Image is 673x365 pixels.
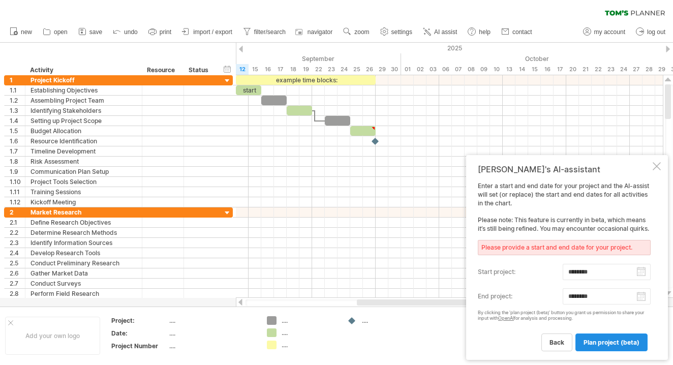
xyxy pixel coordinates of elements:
div: Friday, 26 September 2025 [363,64,376,75]
div: 1.12 [10,197,25,207]
div: 2.5 [10,258,25,268]
div: Budget Allocation [30,126,137,136]
span: settings [391,28,412,36]
div: Friday, 17 October 2025 [554,64,566,75]
div: Monday, 15 September 2025 [249,64,261,75]
div: Wednesday, 8 October 2025 [465,64,477,75]
div: Monday, 27 October 2025 [630,64,643,75]
div: Resource [147,65,178,75]
a: undo [110,25,141,39]
label: end project: [478,288,563,305]
div: Enter a start and end date for your project and the AI-assist will set (or replace) the start and... [478,182,651,351]
div: 1.1 [10,85,25,95]
div: September 2025 [121,53,401,64]
div: Wednesday, 29 October 2025 [655,64,668,75]
div: Training Sessions [30,187,137,197]
div: Kickoff Meeting [30,197,137,207]
div: Setting up Project Scope [30,116,137,126]
span: navigator [308,28,332,36]
div: 1.3 [10,106,25,115]
span: import / export [193,28,232,36]
div: Tuesday, 28 October 2025 [643,64,655,75]
div: Identifying Stakeholders [30,106,137,115]
a: my account [580,25,628,39]
div: 1 [10,75,25,85]
div: Determine Research Methods [30,228,137,237]
div: Tuesday, 21 October 2025 [579,64,592,75]
div: Market Research [30,207,137,217]
div: Friday, 3 October 2025 [426,64,439,75]
div: 1.8 [10,157,25,166]
span: new [21,28,32,36]
div: Gather Market Data [30,268,137,278]
div: 2.3 [10,238,25,248]
div: Timeline Development [30,146,137,156]
div: Conduct Preliminary Research [30,258,137,268]
div: Monday, 13 October 2025 [503,64,515,75]
div: 1.11 [10,187,25,197]
span: contact [512,28,532,36]
div: Develop Research Tools [30,248,137,258]
span: log out [647,28,665,36]
a: zoom [341,25,372,39]
div: Monday, 22 September 2025 [312,64,325,75]
div: 2.6 [10,268,25,278]
span: back [549,339,564,346]
a: back [541,333,572,351]
div: 1.7 [10,146,25,156]
a: save [76,25,105,39]
div: Monday, 29 September 2025 [376,64,388,75]
div: Thursday, 2 October 2025 [414,64,426,75]
span: print [160,28,171,36]
div: Date: [111,329,167,338]
div: Communication Plan Setup [30,167,137,176]
div: Status [189,65,211,75]
div: start [236,85,261,95]
div: Risk Assessment [30,157,137,166]
div: Friday, 24 October 2025 [617,64,630,75]
div: Thursday, 16 October 2025 [541,64,554,75]
div: Tuesday, 14 October 2025 [515,64,528,75]
div: Monday, 6 October 2025 [439,64,452,75]
div: Project Kickoff [30,75,137,85]
div: 2 [10,207,25,217]
div: 1.9 [10,167,25,176]
div: Resource Identification [30,136,137,146]
div: Project Number [111,342,167,350]
div: 2.7 [10,279,25,288]
a: navigator [294,25,335,39]
div: 2.1 [10,218,25,227]
label: start project: [478,264,563,280]
div: Thursday, 23 October 2025 [604,64,617,75]
div: Tuesday, 30 September 2025 [388,64,401,75]
div: Identify Information Sources [30,238,137,248]
div: 1.2 [10,96,25,105]
div: Monday, 20 October 2025 [566,64,579,75]
div: Conduct Surveys [30,279,137,288]
div: Tuesday, 23 September 2025 [325,64,338,75]
div: 1.5 [10,126,25,136]
div: .... [169,342,255,350]
a: help [465,25,494,39]
div: By clicking the 'plan project (beta)' button you grant us permission to share your input with for... [478,310,651,321]
div: .... [282,328,337,337]
a: new [7,25,35,39]
div: 2.8 [10,289,25,298]
span: save [89,28,102,36]
div: Tuesday, 16 September 2025 [261,64,274,75]
span: zoom [354,28,369,36]
div: Add your own logo [5,317,100,355]
div: Friday, 10 October 2025 [490,64,503,75]
div: Wednesday, 17 September 2025 [274,64,287,75]
div: Thursday, 25 September 2025 [350,64,363,75]
div: Wednesday, 22 October 2025 [592,64,604,75]
a: open [40,25,71,39]
span: plan project (beta) [584,339,639,346]
div: .... [169,316,255,325]
a: settings [378,25,415,39]
div: Project Tools Selection [30,177,137,187]
div: Establishing Objectives [30,85,137,95]
div: Assembling Project Team [30,96,137,105]
div: .... [282,341,337,349]
span: open [54,28,68,36]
